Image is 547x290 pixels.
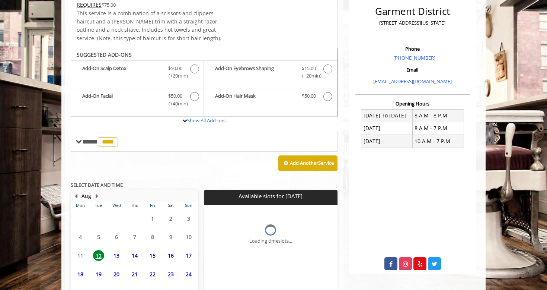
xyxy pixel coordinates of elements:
[180,246,198,265] td: Select day17
[89,202,107,209] th: Tue
[161,246,179,265] td: Select day16
[208,92,333,103] label: Add-On Hair Mask
[390,54,435,61] a: + [PHONE_NUMBER]
[373,78,452,85] a: [EMAIL_ADDRESS][DOMAIN_NAME]
[357,6,468,17] h2: Garment District
[412,135,464,148] td: 10 A.M - 7 P.M
[147,250,158,261] span: 15
[71,265,89,283] td: Select day18
[302,92,316,100] span: $50.00
[89,265,107,283] td: Select day19
[71,48,338,117] div: The Made Man Haircut And Beard Trim Add-onS
[144,202,161,209] th: Fri
[183,250,194,261] span: 17
[187,117,225,124] a: Show All Add-ons
[357,19,468,27] p: [STREET_ADDRESS][US_STATE]
[111,269,122,280] span: 20
[125,246,143,265] td: Select day14
[111,250,122,261] span: 13
[125,265,143,283] td: Select day21
[361,135,413,148] td: [DATE]
[108,246,125,265] td: Select day13
[125,202,143,209] th: Thu
[208,64,333,82] label: Add-On Eyebrows Shaping
[183,269,194,280] span: 24
[82,64,161,80] b: Add-On Scalp Detox
[412,109,464,122] td: 8 A.M - 8 P.M
[164,100,186,108] span: (+40min )
[278,155,338,171] button: Add AnotherService
[302,64,316,72] span: $15.00
[93,250,104,261] span: 12
[164,72,186,80] span: (+20min )
[82,92,161,108] b: Add-On Facial
[129,250,140,261] span: 14
[108,265,125,283] td: Select day20
[168,64,182,72] span: $50.00
[144,246,161,265] td: Select day15
[298,72,320,80] span: (+20min )
[108,202,125,209] th: Wed
[215,92,294,101] b: Add-On Hair Mask
[75,64,200,82] label: Add-On Scalp Detox
[71,182,123,188] b: SELECT DATE AND TIME
[361,122,413,135] td: [DATE]
[75,92,200,110] label: Add-On Facial
[73,192,79,200] button: Previous Month
[165,250,176,261] span: 16
[77,51,132,58] b: SUGGESTED ADD-ONS
[290,160,334,166] b: Add Another Service
[207,193,334,199] p: Available slots for [DATE]
[144,265,161,283] td: Select day22
[180,202,198,209] th: Sun
[77,1,226,9] div: $75.00
[180,265,198,283] td: Select day24
[129,269,140,280] span: 21
[357,67,468,72] h3: Email
[94,192,100,200] button: Next Month
[89,246,107,265] td: Select day12
[165,269,176,280] span: 23
[147,269,158,280] span: 22
[77,9,226,43] p: This service is a combination of a scissors and clippers haircut and a [PERSON_NAME] trim with a ...
[71,202,89,209] th: Mon
[93,269,104,280] span: 19
[168,92,182,100] span: $50.00
[412,122,464,135] td: 8 A.M - 7 P.M
[161,265,179,283] td: Select day23
[161,202,179,209] th: Sat
[361,109,413,122] td: [DATE] To [DATE]
[249,237,292,245] div: Loading timeslots...
[75,269,86,280] span: 18
[81,192,91,200] button: Aug
[357,46,468,51] h3: Phone
[355,101,470,106] h3: Opening Hours
[77,1,102,8] span: This service needs some Advance to be paid before we block your appointment
[215,64,294,80] b: Add-On Eyebrows Shaping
